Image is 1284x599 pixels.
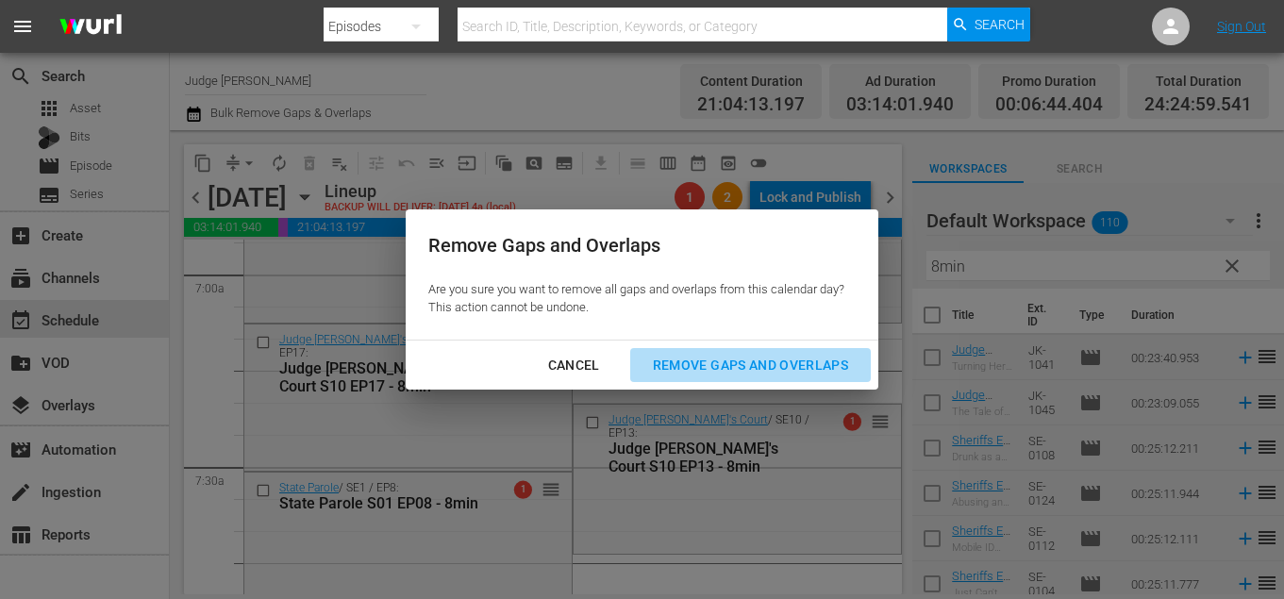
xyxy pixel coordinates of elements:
span: Search [975,8,1025,42]
p: This action cannot be undone. [428,299,844,317]
div: Remove Gaps and Overlaps [638,354,863,377]
span: menu [11,15,34,38]
div: Cancel [533,354,615,377]
button: Cancel [525,348,623,383]
div: Remove Gaps and Overlaps [428,232,844,259]
p: Are you sure you want to remove all gaps and overlaps from this calendar day? [428,281,844,299]
a: Sign Out [1217,19,1266,34]
img: ans4CAIJ8jUAAAAAAAAAAAAAAAAAAAAAAAAgQb4GAAAAAAAAAAAAAAAAAAAAAAAAJMjXAAAAAAAAAAAAAAAAAAAAAAAAgAT5G... [45,5,136,49]
button: Remove Gaps and Overlaps [630,348,871,383]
